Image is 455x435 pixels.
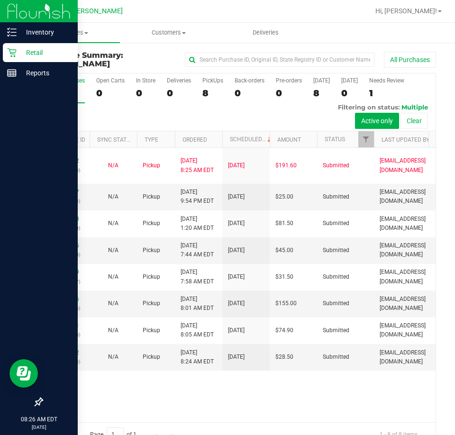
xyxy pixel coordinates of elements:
span: $28.50 [275,353,293,362]
a: Scheduled [230,136,273,143]
button: All Purchases [384,52,436,68]
span: [DATE] [228,326,245,335]
span: [DATE] [228,246,245,255]
span: Pickup [143,219,160,228]
div: Back-orders [235,77,264,84]
span: Not Applicable [108,273,118,280]
span: Not Applicable [108,327,118,334]
span: Pickup [143,353,160,362]
button: N/A [108,272,118,281]
span: [DATE] 8:05 AM EDT [181,321,214,339]
p: Retail [17,47,73,58]
a: Customers [120,23,217,43]
span: $74.90 [275,326,293,335]
span: $45.00 [275,246,293,255]
a: Amount [277,136,301,143]
div: 1 [369,88,404,99]
span: Not Applicable [108,300,118,307]
a: Deliveries [217,23,314,43]
span: $155.00 [275,299,297,308]
div: 8 [202,88,223,99]
button: N/A [108,192,118,201]
span: Not Applicable [108,247,118,254]
span: Pickup [143,192,160,201]
p: Reports [17,67,73,79]
div: PickUps [202,77,223,84]
span: [DATE] [228,219,245,228]
span: Submitted [323,353,349,362]
div: [DATE] [341,77,358,84]
span: Submitted [323,246,349,255]
span: Submitted [323,192,349,201]
h3: Purchase Summary: [42,51,173,68]
a: Ordered [182,136,207,143]
span: $31.50 [275,272,293,281]
button: N/A [108,219,118,228]
div: 0 [341,88,358,99]
div: Pre-orders [276,77,302,84]
span: Pickup [143,299,160,308]
span: Filtering on status: [338,103,400,111]
span: [DATE] 8:24 AM EDT [181,348,214,366]
div: [DATE] [313,77,330,84]
input: Search Purchase ID, Original ID, State Registry ID or Customer Name... [185,53,374,67]
a: Status [325,136,345,143]
span: Multiple [401,103,428,111]
button: N/A [108,353,118,362]
button: N/A [108,299,118,308]
div: Deliveries [167,77,191,84]
span: [DATE] 8:01 AM EDT [181,295,214,313]
span: Pickup [143,272,160,281]
button: Active only [355,113,399,129]
span: Not Applicable [108,353,118,360]
span: Submitted [323,299,349,308]
span: Submitted [323,326,349,335]
p: Inventory [17,27,73,38]
inline-svg: Reports [7,68,17,78]
div: 8 [313,88,330,99]
span: Not Applicable [108,162,118,169]
iframe: Resource center [9,359,38,388]
span: Not Applicable [108,193,118,200]
a: Last Updated By [382,136,429,143]
span: [DATE] 1:20 AM EDT [181,215,214,233]
span: Not Applicable [108,220,118,227]
span: [DATE] [228,161,245,170]
span: $81.50 [275,219,293,228]
span: Hi, [PERSON_NAME]! [375,7,437,15]
span: [DATE] [228,192,245,201]
span: Customers [120,28,217,37]
p: [DATE] [4,424,73,431]
button: N/A [108,161,118,170]
span: Submitted [323,272,349,281]
button: Clear [400,113,428,129]
p: 08:26 AM EDT [4,415,73,424]
a: Filter [358,131,374,147]
div: In Store [136,77,155,84]
span: Deliveries [240,28,291,37]
button: N/A [108,326,118,335]
span: $191.60 [275,161,297,170]
span: [PERSON_NAME] [71,7,123,15]
span: $25.00 [275,192,293,201]
span: [DATE] 7:44 AM EDT [181,241,214,259]
span: Pickup [143,246,160,255]
div: 0 [167,88,191,99]
inline-svg: Retail [7,48,17,57]
span: Pickup [143,326,160,335]
div: Open Carts [96,77,125,84]
button: N/A [108,246,118,255]
span: [DATE] 9:54 PM EDT [181,188,214,206]
div: 0 [276,88,302,99]
span: [DATE] [228,299,245,308]
span: [DATE] [228,272,245,281]
a: Type [145,136,158,143]
inline-svg: Inventory [7,27,17,37]
a: Sync Status [97,136,134,143]
span: [DATE] 8:25 AM EDT [181,156,214,174]
div: 0 [96,88,125,99]
span: Submitted [323,161,349,170]
div: Needs Review [369,77,404,84]
div: 0 [235,88,264,99]
span: Pickup [143,161,160,170]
